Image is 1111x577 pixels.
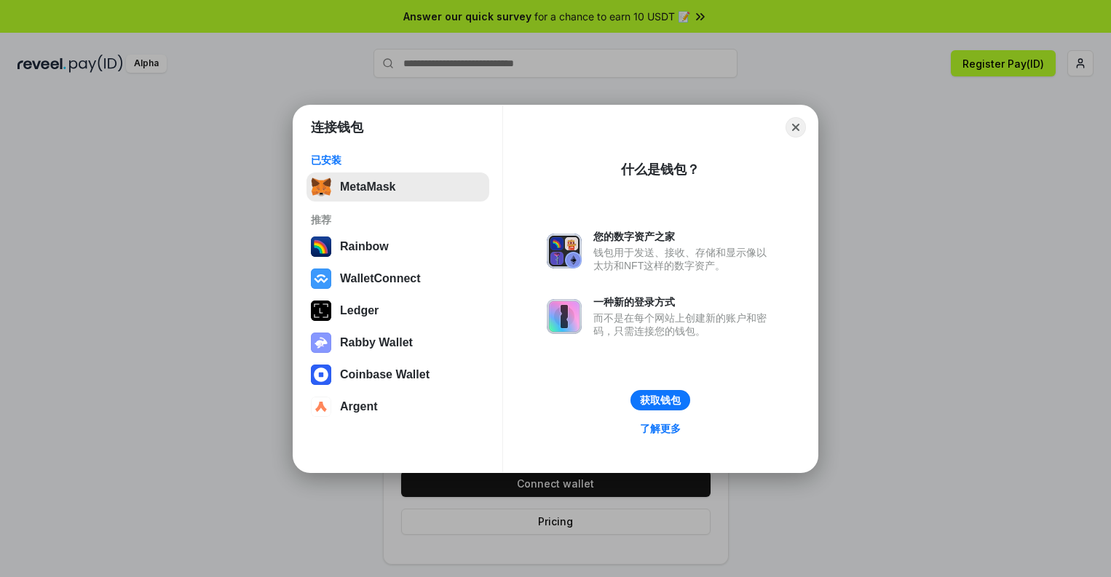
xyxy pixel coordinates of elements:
button: MetaMask [307,172,489,202]
img: svg+xml,%3Csvg%20width%3D%22120%22%20height%3D%22120%22%20viewBox%3D%220%200%20120%20120%22%20fil... [311,236,331,257]
button: Close [786,117,806,138]
div: 一种新的登录方式 [593,295,774,309]
div: 您的数字资产之家 [593,230,774,243]
img: svg+xml,%3Csvg%20xmlns%3D%22http%3A%2F%2Fwww.w3.org%2F2000%2Fsvg%22%20width%3D%2228%22%20height%3... [311,301,331,321]
div: 获取钱包 [640,394,681,407]
div: MetaMask [340,180,395,194]
button: Ledger [307,296,489,325]
div: Coinbase Wallet [340,368,430,381]
button: 获取钱包 [630,390,690,410]
img: svg+xml,%3Csvg%20xmlns%3D%22http%3A%2F%2Fwww.w3.org%2F2000%2Fsvg%22%20fill%3D%22none%22%20viewBox... [547,234,582,268]
button: Rainbow [307,232,489,261]
img: svg+xml,%3Csvg%20fill%3D%22none%22%20height%3D%2233%22%20viewBox%3D%220%200%2035%2033%22%20width%... [311,177,331,197]
img: svg+xml,%3Csvg%20xmlns%3D%22http%3A%2F%2Fwww.w3.org%2F2000%2Fsvg%22%20fill%3D%22none%22%20viewBox... [311,333,331,353]
div: 已安装 [311,154,485,167]
h1: 连接钱包 [311,119,363,136]
div: 钱包用于发送、接收、存储和显示像以太坊和NFT这样的数字资产。 [593,246,774,272]
img: svg+xml,%3Csvg%20width%3D%2228%22%20height%3D%2228%22%20viewBox%3D%220%200%2028%2028%22%20fill%3D... [311,268,331,289]
button: Argent [307,392,489,421]
div: 了解更多 [640,422,681,435]
div: 而不是在每个网站上创建新的账户和密码，只需连接您的钱包。 [593,311,774,338]
div: 什么是钱包？ [621,161,700,178]
div: Rabby Wallet [340,336,413,349]
button: WalletConnect [307,264,489,293]
div: Ledger [340,304,379,317]
button: Rabby Wallet [307,328,489,357]
div: Rainbow [340,240,389,253]
a: 了解更多 [631,419,689,438]
img: svg+xml,%3Csvg%20width%3D%2228%22%20height%3D%2228%22%20viewBox%3D%220%200%2028%2028%22%20fill%3D... [311,365,331,385]
button: Coinbase Wallet [307,360,489,389]
img: svg+xml,%3Csvg%20width%3D%2228%22%20height%3D%2228%22%20viewBox%3D%220%200%2028%2028%22%20fill%3D... [311,397,331,417]
div: Argent [340,400,378,413]
img: svg+xml,%3Csvg%20xmlns%3D%22http%3A%2F%2Fwww.w3.org%2F2000%2Fsvg%22%20fill%3D%22none%22%20viewBox... [547,299,582,334]
div: WalletConnect [340,272,421,285]
div: 推荐 [311,213,485,226]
